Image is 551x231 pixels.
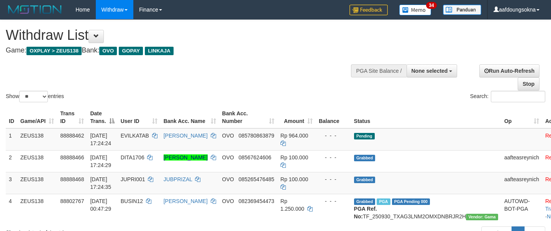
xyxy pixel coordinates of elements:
[354,155,376,161] span: Grabbed
[60,176,84,182] span: 88888468
[164,198,208,204] a: [PERSON_NAME]
[466,214,498,220] span: Vendor URL: https://trx31.1velocity.biz
[17,128,57,151] td: ZEUS138
[164,176,192,182] a: JUBPRIZAL
[351,106,501,128] th: Status
[57,106,87,128] th: Trans ID: activate to sort column ascending
[222,133,234,139] span: OVO
[319,197,348,205] div: - - -
[90,176,111,190] span: [DATE] 17:24:35
[280,154,308,161] span: Rp 100.000
[118,106,161,128] th: User ID: activate to sort column ascending
[518,77,540,90] a: Stop
[443,5,481,15] img: panduan.png
[222,176,234,182] span: OVO
[319,154,348,161] div: - - -
[90,154,111,168] span: [DATE] 17:24:29
[354,198,376,205] span: Grabbed
[501,172,542,194] td: aafteasreynich
[354,177,376,183] span: Grabbed
[121,198,143,204] span: BUSIN12
[60,154,84,161] span: 88888466
[6,91,64,102] label: Show entries
[26,47,82,55] span: OXPLAY > ZEUS138
[392,198,430,205] span: PGA Pending
[121,176,145,182] span: JUPRI001
[238,198,274,204] span: Copy 082369454473 to clipboard
[6,106,17,128] th: ID
[412,68,448,74] span: None selected
[316,106,351,128] th: Balance
[119,47,143,55] span: GOPAY
[6,128,17,151] td: 1
[6,4,64,15] img: MOTION_logo.png
[99,47,117,55] span: OVO
[164,154,208,161] a: [PERSON_NAME]
[277,106,316,128] th: Amount: activate to sort column ascending
[351,64,406,77] div: PGA Site Balance /
[164,133,208,139] a: [PERSON_NAME]
[319,175,348,183] div: - - -
[6,194,17,223] td: 4
[501,194,542,223] td: AUTOWD-BOT-PGA
[280,133,308,139] span: Rp 964.000
[60,133,84,139] span: 88888462
[280,176,308,182] span: Rp 100.000
[354,206,377,220] b: PGA Ref. No:
[17,106,57,128] th: Game/API: activate to sort column ascending
[6,28,360,43] h1: Withdraw List
[238,154,271,161] span: Copy 08567624606 to clipboard
[351,194,501,223] td: TF_250930_TXAG3LNM2OMXDNBRJR2H
[280,198,304,212] span: Rp 1.250.000
[238,176,274,182] span: Copy 085265476485 to clipboard
[470,91,545,102] label: Search:
[407,64,458,77] button: None selected
[121,154,144,161] span: DITA1706
[17,194,57,223] td: ZEUS138
[90,198,111,212] span: [DATE] 00:47:29
[90,133,111,146] span: [DATE] 17:24:24
[6,47,360,54] h4: Game: Bank:
[87,106,117,128] th: Date Trans.: activate to sort column descending
[491,91,545,102] input: Search:
[479,64,540,77] a: Run Auto-Refresh
[399,5,431,15] img: Button%20Memo.svg
[6,172,17,194] td: 3
[17,172,57,194] td: ZEUS138
[19,91,48,102] select: Showentries
[6,150,17,172] td: 2
[349,5,388,15] img: Feedback.jpg
[319,132,348,139] div: - - -
[354,133,375,139] span: Pending
[222,198,234,204] span: OVO
[219,106,277,128] th: Bank Acc. Number: activate to sort column ascending
[426,2,436,9] span: 34
[501,106,542,128] th: Op: activate to sort column ascending
[501,150,542,172] td: aafteasreynich
[121,133,149,139] span: EVILKATAB
[377,198,390,205] span: Marked by aafsreyleap
[161,106,219,128] th: Bank Acc. Name: activate to sort column ascending
[238,133,274,139] span: Copy 085780863879 to clipboard
[222,154,234,161] span: OVO
[17,150,57,172] td: ZEUS138
[60,198,84,204] span: 88802767
[145,47,174,55] span: LINKAJA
